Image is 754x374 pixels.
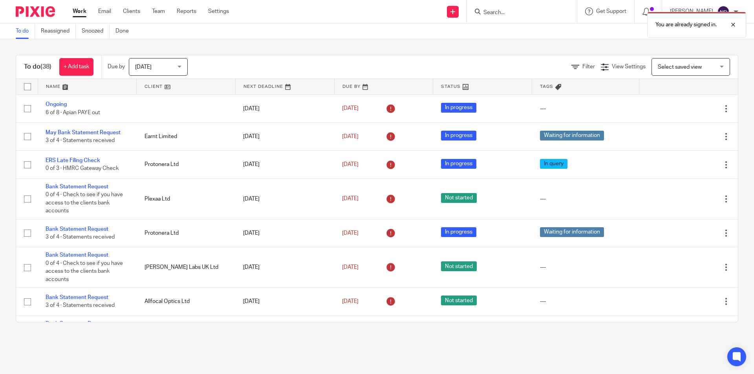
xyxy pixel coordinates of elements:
[16,24,35,39] a: To do
[16,6,55,17] img: Pixie
[612,64,646,69] span: View Settings
[235,151,334,179] td: [DATE]
[342,106,359,111] span: [DATE]
[441,131,476,140] span: In progress
[540,159,567,169] span: In query
[441,227,476,237] span: In progress
[137,288,236,316] td: Allfocal Optics Ltd
[152,7,165,15] a: Team
[135,64,152,70] span: [DATE]
[235,95,334,122] td: [DATE]
[441,159,476,169] span: In progress
[441,296,477,305] span: Not started
[98,7,111,15] a: Email
[46,166,119,171] span: 0 of 3 · HMRC Gateway Check
[46,192,123,213] span: 0 of 4 · Check to see if you have access to the clients bank accounts
[235,288,334,316] td: [DATE]
[46,130,121,135] a: May Bank Statement Request
[123,7,140,15] a: Clients
[115,24,135,39] a: Done
[46,138,115,143] span: 3 of 4 · Statements received
[137,316,236,356] td: Pangaea Data Limited
[717,5,730,18] img: svg%3E
[235,122,334,150] td: [DATE]
[137,247,236,288] td: [PERSON_NAME] Labs UK Ltd
[540,227,604,237] span: Waiting for information
[342,265,359,270] span: [DATE]
[540,195,631,203] div: ---
[108,63,125,71] p: Due by
[582,64,595,69] span: Filter
[41,24,76,39] a: Reassigned
[137,179,236,219] td: Plexaa Ltd
[24,63,51,71] h1: To do
[342,230,359,236] span: [DATE]
[235,316,334,356] td: [DATE]
[46,295,108,300] a: Bank Statement Request
[82,24,110,39] a: Snoozed
[137,151,236,179] td: Protonera Ltd
[46,226,108,232] a: Bank Statement Request
[342,162,359,167] span: [DATE]
[235,179,334,219] td: [DATE]
[73,7,86,15] a: Work
[46,261,123,282] span: 0 of 4 · Check to see if you have access to the clients bank accounts
[540,131,604,140] span: Waiting for information
[46,102,67,107] a: Ongoing
[46,184,108,190] a: Bank Statement Request
[46,252,108,258] a: Bank Statement Request
[655,21,717,29] p: You are already signed in.
[235,219,334,247] td: [DATE]
[46,234,115,240] span: 3 of 4 · Statements received
[59,58,93,76] a: + Add task
[342,134,359,139] span: [DATE]
[540,105,631,113] div: ---
[342,196,359,202] span: [DATE]
[441,261,477,271] span: Not started
[137,122,236,150] td: Earnt Limited
[342,299,359,304] span: [DATE]
[540,84,553,89] span: Tags
[177,7,196,15] a: Reports
[137,219,236,247] td: Protonera Ltd
[46,303,115,308] span: 3 of 4 · Statements received
[40,64,51,70] span: (38)
[46,158,100,163] a: ERS Late Filing Check
[46,321,108,327] a: Bank Statement Request
[441,103,476,113] span: In progress
[540,297,631,305] div: ---
[540,263,631,271] div: ---
[441,193,477,203] span: Not started
[46,110,100,115] span: 6 of 8 · Apian PAYE out
[235,247,334,288] td: [DATE]
[658,64,702,70] span: Select saved view
[208,7,229,15] a: Settings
